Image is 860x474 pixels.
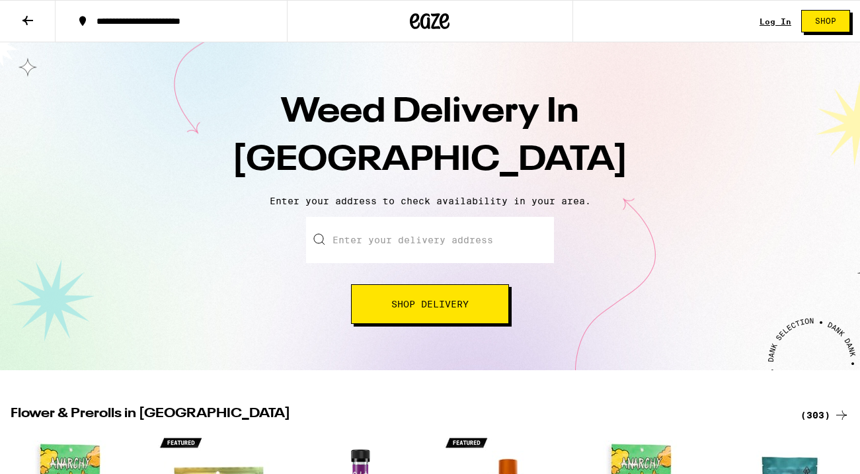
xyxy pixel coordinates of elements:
[791,10,860,32] a: Shop
[232,143,628,178] span: [GEOGRAPHIC_DATA]
[760,17,791,26] a: Log In
[306,217,554,263] input: Enter your delivery address
[11,407,785,423] h2: Flower & Prerolls in [GEOGRAPHIC_DATA]
[199,89,662,185] h1: Weed Delivery In
[801,407,849,423] a: (303)
[391,299,469,309] span: Shop Delivery
[13,196,847,206] p: Enter your address to check availability in your area.
[351,284,509,324] button: Shop Delivery
[815,17,836,25] span: Shop
[801,10,850,32] button: Shop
